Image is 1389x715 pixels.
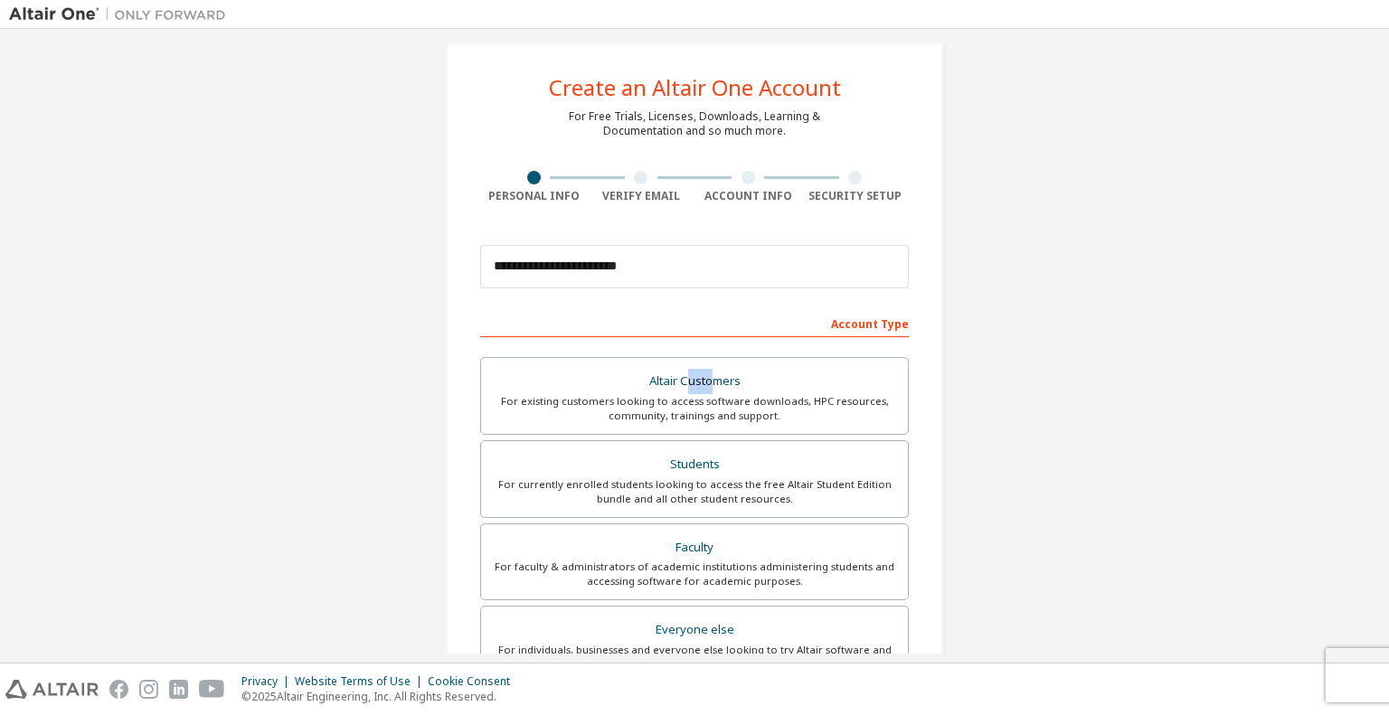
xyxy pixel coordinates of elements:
div: For existing customers looking to access software downloads, HPC resources, community, trainings ... [492,394,897,423]
div: Privacy [241,674,295,689]
div: Account Info [694,189,802,203]
div: For individuals, businesses and everyone else looking to try Altair software and explore our prod... [492,643,897,672]
div: Students [492,452,897,477]
div: For faculty & administrators of academic institutions administering students and accessing softwa... [492,560,897,588]
div: For Free Trials, Licenses, Downloads, Learning & Documentation and so much more. [569,109,820,138]
img: youtube.svg [199,680,225,699]
div: Create an Altair One Account [549,77,841,99]
div: Verify Email [588,189,695,203]
div: Security Setup [802,189,910,203]
img: instagram.svg [139,680,158,699]
img: Altair One [9,5,235,24]
div: Personal Info [480,189,588,203]
div: Faculty [492,535,897,560]
div: Website Terms of Use [295,674,428,689]
img: facebook.svg [109,680,128,699]
div: Altair Customers [492,369,897,394]
div: Cookie Consent [428,674,521,689]
img: altair_logo.svg [5,680,99,699]
div: Everyone else [492,617,897,643]
div: Account Type [480,308,909,337]
p: © 2025 Altair Engineering, Inc. All Rights Reserved. [241,689,521,704]
img: linkedin.svg [169,680,188,699]
div: For currently enrolled students looking to access the free Altair Student Edition bundle and all ... [492,477,897,506]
